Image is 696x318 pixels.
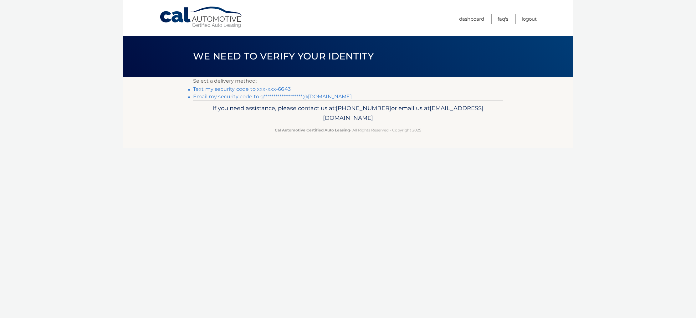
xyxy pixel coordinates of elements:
[193,77,503,85] p: Select a delivery method:
[522,14,537,24] a: Logout
[159,6,244,28] a: Cal Automotive
[459,14,484,24] a: Dashboard
[197,103,499,123] p: If you need assistance, please contact us at: or email us at
[193,86,291,92] a: Text my security code to xxx-xxx-6643
[197,127,499,133] p: - All Rights Reserved - Copyright 2025
[498,14,508,24] a: FAQ's
[336,105,391,112] span: [PHONE_NUMBER]
[275,128,350,132] strong: Cal Automotive Certified Auto Leasing
[193,50,374,62] span: We need to verify your identity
